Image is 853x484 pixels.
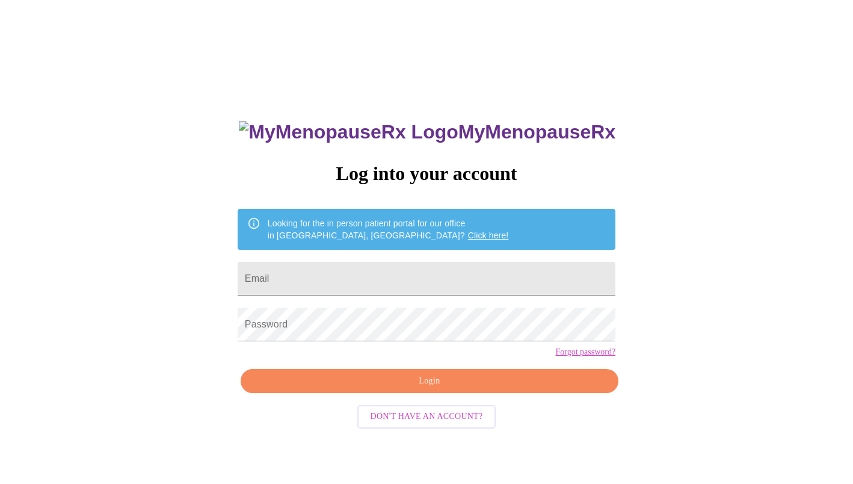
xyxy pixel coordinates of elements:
a: Forgot password? [555,347,615,357]
a: Don't have an account? [354,411,499,421]
button: Don't have an account? [357,405,496,429]
img: MyMenopauseRx Logo [239,121,458,143]
span: Don't have an account? [371,409,483,424]
h3: Log into your account [238,163,615,185]
div: Looking for the in person patient portal for our office in [GEOGRAPHIC_DATA], [GEOGRAPHIC_DATA]? [268,213,509,246]
a: Click here! [468,231,509,240]
h3: MyMenopauseRx [239,121,615,143]
button: Login [241,369,618,394]
span: Login [254,374,605,389]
